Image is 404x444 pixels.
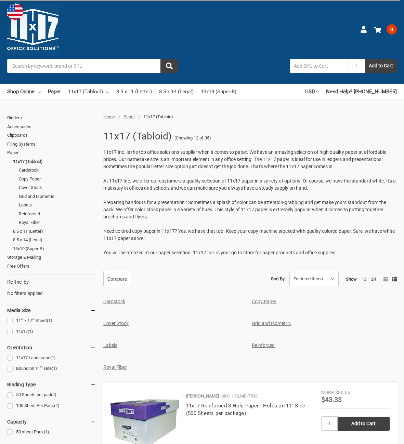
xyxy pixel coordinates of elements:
[103,271,131,287] a: Compare
[371,277,376,282] a: 24
[103,127,172,145] h1: 11x17 (Tabloid)
[7,327,96,336] a: 11x17
[252,321,291,326] a: Grid and Isometric
[13,244,96,253] a: 13x19 (Super-B)
[252,342,275,348] a: Reinforced
[186,403,305,417] a: 11x17 Reinforced 3 Hole Paper - Holes on 11'' Side (500 Sheets per package)
[103,178,396,191] span: At 11x17 Inc. we offer our customers a quality selection of 11x17 paper in a variety of options. ...
[387,24,397,35] span: 0
[7,262,96,271] a: Free Offers
[123,114,135,119] a: Paper
[7,278,96,297] div: No filters applied
[7,59,178,73] input: Search by keyword, brand or SKU
[19,175,96,184] a: Copy Paper
[103,149,386,169] span: 11x17 Inc. is the top office solutions supplier when it comes to paper. We have an amazing select...
[47,318,52,323] span: (1)
[365,59,397,73] button: Add to Cart
[7,428,96,437] a: 50 sheet Pack
[13,236,96,244] a: 8.5 x 14 (Legal)
[7,4,58,55] img: 11x17.com
[19,201,96,210] a: Labels
[7,401,96,411] a: 100 Sheet Per Pack
[7,418,96,426] h5: Capacity
[321,395,342,404] span: $43.33
[7,113,96,122] a: Binders
[7,344,96,352] h5: Orientation
[7,84,41,99] a: Shop Online
[68,84,109,99] a: 11x17 (Tabloid)
[221,393,258,400] p: SKU: HOLMB-7533
[13,227,96,236] a: 8.5 x 11 (Letter)
[362,277,366,282] a: 12
[305,84,319,99] a: USD
[19,192,96,201] a: Grid and Isometric
[103,321,129,326] a: Cover Stock
[19,166,96,175] a: Cardstock
[326,84,397,99] a: Need Help? [PHONE_NUMBER]
[48,84,61,99] a: Paper
[103,228,395,241] span: Need colored copy paper in 11x17? Yes, we have that too. Keep your copy machine stocked with qual...
[346,277,357,282] span: Show
[321,389,334,396] div: MSRP
[103,250,337,255] span: You will be amazed at our paper selection. 11x17 Inc. is your go to store for paper products and ...
[143,114,173,119] span: 11x17 (Tabloid)
[174,135,211,142] span: (Showing 12 of 35)
[103,299,125,304] a: Cardstock
[103,200,386,219] span: Preparing handouts for a presentation? Sometimes a splash of color can be attention-grabbing and ...
[44,429,49,434] span: (1)
[7,148,96,157] a: Paper
[186,393,219,400] p: [PERSON_NAME]
[271,274,286,284] label: Sort By:
[201,84,236,99] a: 13x19 (Super-B)
[7,306,96,314] h5: Media Size
[7,278,96,286] h5: Refine by
[7,390,96,400] a: 50 Sheets per pad
[290,59,349,73] input: Add SKU to Cart
[19,183,96,192] a: Cover Stock
[103,342,117,348] a: Labels
[335,390,350,395] span: $86.66
[52,366,57,371] span: (1)
[54,403,60,408] span: (2)
[103,364,127,370] a: Royal Fiber
[7,3,23,20] img: duty and tax information for United States
[19,218,96,227] a: Royal Fiber
[252,299,276,304] a: Copy Paper
[7,353,96,363] a: 11x17 Landscape
[13,157,96,166] a: 11x17 (Tabloid)
[159,84,194,99] a: 8.5 x 14 (Legal)
[19,210,96,218] a: Reinforced
[7,380,96,389] h5: Binding Type
[116,84,152,99] a: 8.5 x 11 (Letter)
[7,253,96,262] a: Storage & Mailing
[7,316,96,325] a: 11"" x 17"" Sheet
[7,364,96,373] a: Bound on 11"" side
[7,131,96,140] a: Clipboards
[338,417,390,431] input: Add to Cart
[348,426,404,444] iframe: Google Customer Reviews
[7,122,96,131] a: Accessories
[28,329,33,334] span: (1)
[51,392,56,397] span: (2)
[103,114,115,119] a: Home
[7,140,96,149] a: Filing Systems
[50,355,56,360] span: (1)
[374,21,397,38] a: 0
